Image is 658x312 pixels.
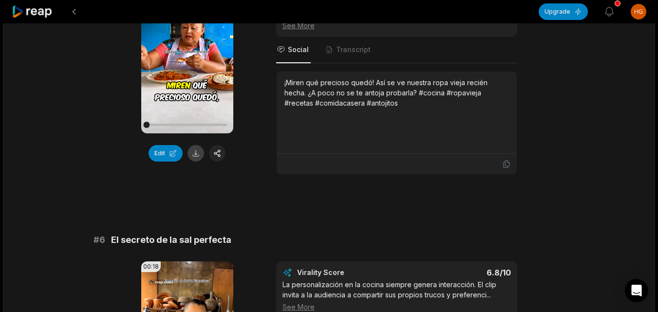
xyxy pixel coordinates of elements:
[284,77,509,108] div: ¡Miren qué precioso quedó! Así se ve nuestra ropa vieja recién hecha. ¿A poco no se te antoja pro...
[406,268,511,277] div: 6.8 /10
[276,37,517,63] nav: Tabs
[297,268,402,277] div: Virality Score
[94,233,105,247] span: # 6
[288,45,309,55] span: Social
[282,279,511,312] div: La personalización en la cocina siempre genera interacción. El clip invita a la audiencia a compa...
[539,3,588,20] button: Upgrade
[625,279,648,302] div: Open Intercom Messenger
[149,145,183,162] button: Edit
[282,20,511,31] div: See More
[111,233,231,247] span: El secreto de la sal perfecta
[336,45,371,55] span: Transcript
[282,302,511,312] div: See More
